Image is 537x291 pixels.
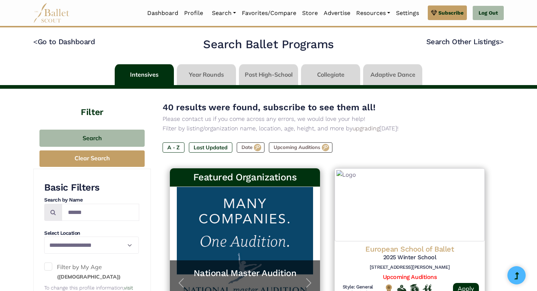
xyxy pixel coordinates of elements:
li: Year Rounds [175,64,237,85]
a: Dashboard [144,5,181,21]
label: Filter by My Age [44,263,139,281]
li: Collegiate [300,64,362,85]
a: Settings [393,5,422,21]
p: Filter by listing/organization name, location, age, height, and more by [DATE]! [163,124,492,133]
li: Post High-School [237,64,300,85]
h3: Basic Filters [44,181,139,194]
a: Subscribe [428,5,467,20]
code: > [499,37,504,46]
li: Intensives [113,64,175,85]
span: Subscribe [438,9,464,17]
button: Search [39,130,145,147]
a: Store [299,5,321,21]
h4: European School of Ballet [340,244,479,254]
h5: 2025 Winter School [340,254,479,261]
code: < [33,37,38,46]
h3: Featured Organizations [176,171,314,184]
h4: Search by Name [44,196,139,204]
a: upgrading [353,125,380,132]
a: Advertise [321,5,353,21]
h6: [STREET_ADDRESS][PERSON_NAME] [340,264,479,271]
h4: Select Location [44,230,139,237]
h4: Filter [33,89,151,119]
a: National Master Audition [177,268,313,279]
span: 40 results were found, subscribe to see them all! [163,102,376,112]
small: ([DEMOGRAPHIC_DATA]) [57,273,121,280]
label: A - Z [163,142,184,153]
label: Date [237,142,264,153]
p: Please contact us if you come across any errors, we would love your help! [163,114,492,124]
a: <Go to Dashboard [33,37,95,46]
button: Clear Search [39,150,145,167]
h2: Search Ballet Programs [203,37,334,52]
li: Adaptive Dance [362,64,424,85]
a: Search Other Listings> [426,37,504,46]
label: Upcoming Auditions [269,142,332,153]
a: Search [209,5,239,21]
a: Resources [353,5,393,21]
img: Logo [335,168,485,241]
label: Last Updated [189,142,232,153]
a: Favorites/Compare [239,5,299,21]
a: Upcoming Auditions [383,273,437,280]
img: gem.svg [431,9,437,17]
a: Profile [181,5,206,21]
input: Search by names... [62,204,139,221]
a: Log Out [473,6,504,20]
